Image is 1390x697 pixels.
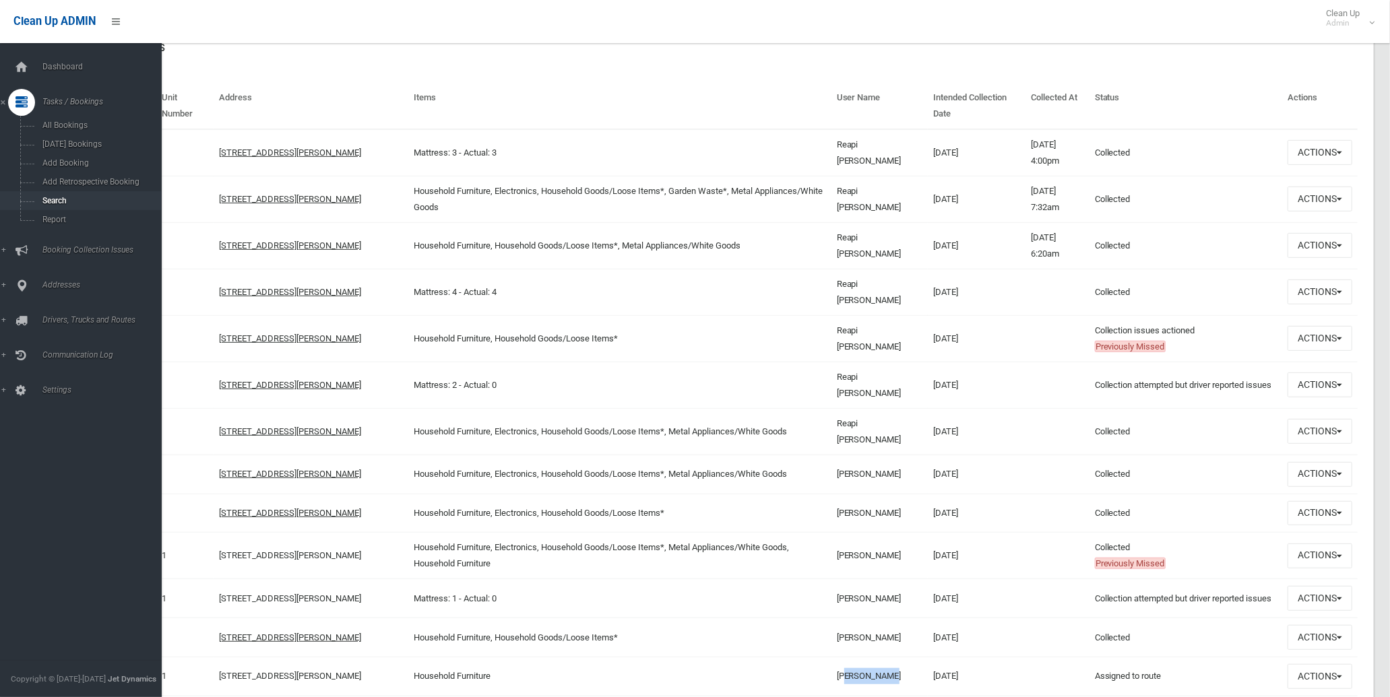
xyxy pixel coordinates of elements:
[831,657,928,696] td: [PERSON_NAME]
[1089,579,1282,618] td: Collection attempted but driver reported issues
[928,408,1025,455] td: [DATE]
[38,158,162,168] span: Add Booking
[408,579,831,618] td: Mattress: 1 - Actual: 0
[1288,140,1352,165] button: Actions
[38,196,162,205] span: Search
[219,240,361,251] a: [STREET_ADDRESS][PERSON_NAME]
[831,533,928,579] td: [PERSON_NAME]
[1089,494,1282,533] td: Collected
[831,129,928,176] td: Reapi [PERSON_NAME]
[831,362,928,408] td: Reapi [PERSON_NAME]
[108,674,156,684] strong: Jet Dynamics
[38,177,162,187] span: Add Retrospective Booking
[1025,176,1089,222] td: [DATE] 7:32am
[408,315,831,362] td: Household Furniture, Household Goods/Loose Items*
[831,83,928,129] th: User Name
[408,269,831,315] td: Mattress: 4 - Actual: 4
[1288,372,1352,397] button: Actions
[831,408,928,455] td: Reapi [PERSON_NAME]
[831,455,928,494] td: [PERSON_NAME]
[1025,129,1089,176] td: [DATE] 4:00pm
[38,97,173,106] span: Tasks / Bookings
[1089,362,1282,408] td: Collection attempted but driver reported issues
[38,280,173,290] span: Addresses
[1089,83,1282,129] th: Status
[1288,664,1352,689] button: Actions
[928,222,1025,269] td: [DATE]
[38,385,173,395] span: Settings
[408,362,831,408] td: Mattress: 2 - Actual: 0
[831,494,928,533] td: [PERSON_NAME]
[38,62,173,71] span: Dashboard
[156,83,214,129] th: Unit Number
[928,533,1025,579] td: [DATE]
[1025,222,1089,269] td: [DATE] 6:20am
[831,618,928,657] td: [PERSON_NAME]
[928,176,1025,222] td: [DATE]
[408,657,831,696] td: Household Furniture
[1288,187,1352,211] button: Actions
[13,15,96,28] span: Clean Up ADMIN
[408,83,831,129] th: Items
[219,333,361,343] a: [STREET_ADDRESS][PERSON_NAME]
[408,222,831,269] td: Household Furniture, Household Goods/Loose Items*, Metal Appliances/White Goods
[1089,533,1282,579] td: Collected
[1089,618,1282,657] td: Collected
[831,222,928,269] td: Reapi [PERSON_NAME]
[38,121,162,130] span: All Bookings
[214,83,408,129] th: Address
[1288,543,1352,568] button: Actions
[928,657,1025,696] td: [DATE]
[408,129,831,176] td: Mattress: 3 - Actual: 3
[1288,279,1352,304] button: Actions
[1319,8,1373,28] span: Clean Up
[1095,558,1166,569] span: Previously Missed
[928,455,1025,494] td: [DATE]
[1089,657,1282,696] td: Assigned to route
[38,245,173,255] span: Booking Collection Issues
[408,618,831,657] td: Household Furniture, Household Goods/Loose Items*
[831,579,928,618] td: [PERSON_NAME]
[11,674,106,684] span: Copyright © [DATE]-[DATE]
[219,469,361,479] a: [STREET_ADDRESS][PERSON_NAME]
[1282,83,1358,129] th: Actions
[1095,341,1166,352] span: Previously Missed
[831,176,928,222] td: Reapi [PERSON_NAME]
[156,657,214,696] td: 1
[928,129,1025,176] td: [DATE]
[1288,419,1352,444] button: Actions
[928,579,1025,618] td: [DATE]
[38,215,162,224] span: Report
[38,139,162,149] span: [DATE] Bookings
[1089,269,1282,315] td: Collected
[928,83,1025,129] th: Intended Collection Date
[1288,625,1352,650] button: Actions
[219,287,361,297] a: [STREET_ADDRESS][PERSON_NAME]
[219,508,361,518] a: [STREET_ADDRESS][PERSON_NAME]
[38,315,173,325] span: Drivers, Trucks and Routes
[1288,501,1352,526] button: Actions
[219,426,361,436] a: [STREET_ADDRESS][PERSON_NAME]
[1288,586,1352,611] button: Actions
[1288,326,1352,351] button: Actions
[928,362,1025,408] td: [DATE]
[1089,408,1282,455] td: Collected
[928,618,1025,657] td: [DATE]
[408,533,831,579] td: Household Furniture, Electronics, Household Goods/Loose Items*, Metal Appliances/White Goods, Hou...
[219,380,361,390] a: [STREET_ADDRESS][PERSON_NAME]
[1089,129,1282,176] td: Collected
[408,455,831,494] td: Household Furniture, Electronics, Household Goods/Loose Items*, Metal Appliances/White Goods
[1089,455,1282,494] td: Collected
[156,579,214,618] td: 1
[219,671,361,681] a: [STREET_ADDRESS][PERSON_NAME]
[1288,233,1352,258] button: Actions
[219,194,361,204] a: [STREET_ADDRESS][PERSON_NAME]
[1089,176,1282,222] td: Collected
[408,494,831,533] td: Household Furniture, Electronics, Household Goods/Loose Items*
[219,593,361,603] a: [STREET_ADDRESS][PERSON_NAME]
[1025,83,1089,129] th: Collected At
[831,315,928,362] td: Reapi [PERSON_NAME]
[408,176,831,222] td: Household Furniture, Electronics, Household Goods/Loose Items*, Garden Waste*, Metal Appliances/W...
[408,408,831,455] td: Household Furniture, Electronics, Household Goods/Loose Items*, Metal Appliances/White Goods
[831,269,928,315] td: Reapi [PERSON_NAME]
